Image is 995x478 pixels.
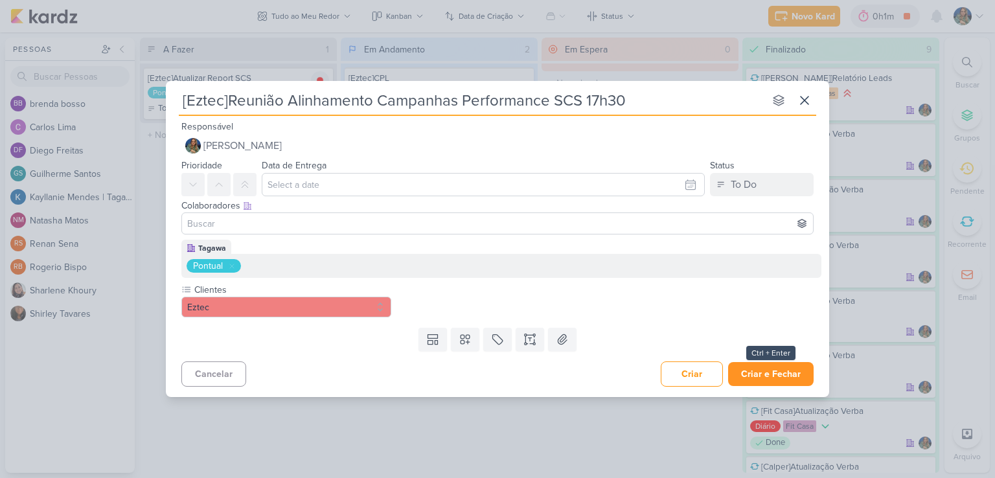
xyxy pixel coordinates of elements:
button: Eztec [181,297,391,317]
div: Tagawa [198,242,226,254]
div: Ctrl + Enter [746,346,795,360]
button: Cancelar [181,361,246,387]
label: Data de Entrega [262,160,326,171]
label: Prioridade [181,160,222,171]
label: Status [710,160,735,171]
button: To Do [710,173,814,196]
label: Responsável [181,121,233,132]
div: Colaboradores [181,199,814,212]
div: To Do [731,177,757,192]
label: Clientes [193,283,391,297]
button: Criar e Fechar [728,362,814,386]
div: Pontual [193,259,223,273]
input: Select a date [262,173,705,196]
input: Kard Sem Título [179,89,764,112]
span: [PERSON_NAME] [203,138,282,154]
input: Buscar [185,216,810,231]
img: Isabella Gutierres [185,138,201,154]
button: Criar [661,361,723,387]
button: [PERSON_NAME] [181,134,814,157]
